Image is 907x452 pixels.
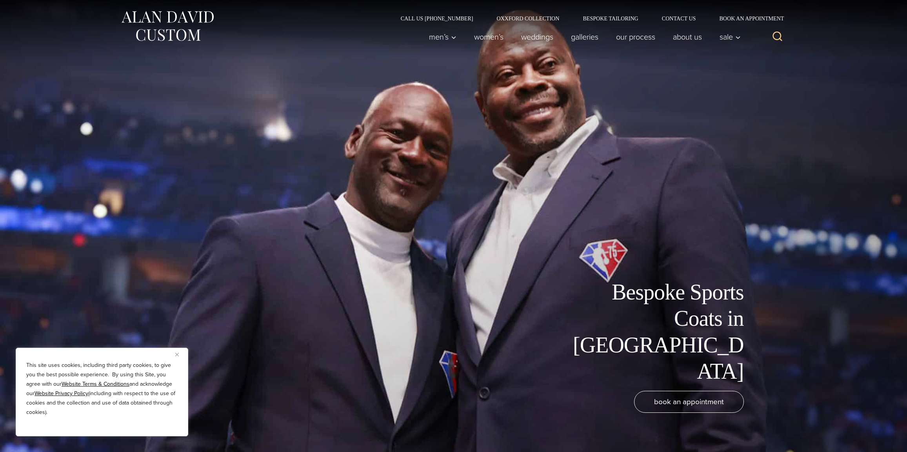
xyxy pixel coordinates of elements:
p: This site uses cookies, including third party cookies, to give you the best possible experience. ... [26,361,178,417]
a: book an appointment [634,391,744,413]
span: book an appointment [654,396,724,407]
a: Women’s [465,29,512,45]
a: Bespoke Tailoring [571,16,650,21]
a: About Us [664,29,711,45]
img: Close [175,353,179,356]
button: View Search Form [768,27,787,46]
a: Galleries [562,29,607,45]
h1: Bespoke Sports Coats in [GEOGRAPHIC_DATA] [567,279,744,385]
a: Contact Us [650,16,708,21]
a: Website Privacy Policy [35,389,88,398]
a: Oxxford Collection [485,16,571,21]
a: Call Us [PHONE_NUMBER] [389,16,485,21]
nav: Secondary Navigation [389,16,787,21]
a: Our Process [607,29,664,45]
nav: Primary Navigation [420,29,745,45]
img: Alan David Custom [120,9,214,44]
a: Book an Appointment [707,16,787,21]
a: weddings [512,29,562,45]
span: Men’s [429,33,456,41]
span: Sale [720,33,741,41]
button: Close [175,350,185,359]
a: Website Terms & Conditions [62,380,129,388]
